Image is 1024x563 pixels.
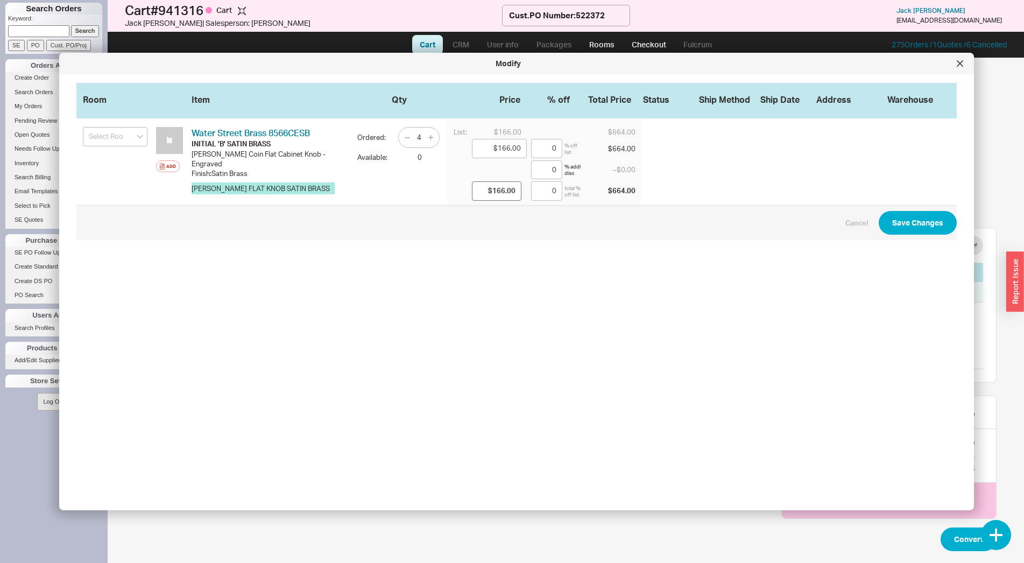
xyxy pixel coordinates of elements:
[879,211,957,235] button: Save Changes
[581,165,638,174] div: – $0.00
[5,234,102,247] div: Purchase Orders
[954,533,983,546] span: Convert
[676,35,720,54] a: Fulcrum
[5,342,102,355] div: Products Admin
[941,527,997,551] button: Convert
[15,117,58,124] span: Pending Review
[192,139,349,149] div: INITIAL 'B' SATIN BRASS
[5,59,102,72] div: Orders Admin
[5,200,102,212] a: Select to Pick
[870,94,950,105] div: Warehouse
[5,290,102,301] a: PO Search
[27,40,44,51] input: PO
[574,94,631,105] div: Total Price
[525,94,570,105] div: % off
[5,214,102,226] a: SE Quotes
[472,181,521,201] input: Final Price
[5,322,102,334] a: Search Profiles
[454,127,468,137] div: List:
[5,115,102,126] a: Pending Review
[216,5,234,15] span: Cart
[531,139,562,158] input: %
[531,160,562,180] input: %
[125,3,502,18] h1: Cart # 941316
[8,40,25,51] input: SE
[562,185,581,198] div: total % off list
[5,247,102,258] a: SE PO Follow Up
[699,94,758,105] div: Ship Method
[445,35,477,54] a: CRM
[5,143,102,154] a: Needs Follow Up(11)
[5,355,102,366] a: Add/Edit Suppliers
[624,35,674,54] a: Checkout
[472,127,527,137] div: $166.00
[5,261,102,272] a: Create Standard PO
[5,101,102,112] a: My Orders
[412,35,443,54] a: Cart
[5,309,102,322] div: Users Admin
[71,25,100,37] input: Search
[166,162,176,171] div: Add
[15,145,60,152] span: Needs Follow Up
[83,127,147,146] input: Select Room
[564,163,583,176] div: % addl disc
[5,276,102,287] a: Create DS PO
[5,87,102,98] a: Search Orders
[357,124,390,142] div: Ordered:
[5,375,102,388] div: Store Settings
[643,94,697,105] div: Status
[156,127,183,154] img: no_photo
[5,129,102,140] a: Open Quotes
[5,172,102,183] a: Search Billing
[582,35,622,54] a: Rooms
[137,135,143,139] svg: open menu
[896,6,965,15] span: Jack [PERSON_NAME]
[5,3,102,15] h1: Search Orders
[564,142,583,155] div: % off list
[400,152,439,162] div: 0
[581,127,638,137] div: $664.00
[192,168,349,178] div: Finish : Satin Brass
[192,94,342,103] div: Item
[896,7,965,15] a: Jack [PERSON_NAME]
[479,35,527,54] a: User info
[816,94,867,105] div: Address
[65,58,951,69] div: Modify
[509,10,605,21] div: Cust. PO Number : 522372
[5,158,102,169] a: Inventory
[46,40,91,51] input: Cust. PO/Proj
[845,218,868,228] button: Cancel
[5,72,102,83] a: Create Order
[581,185,638,197] div: $664.00
[392,94,432,103] div: Qty
[156,160,180,172] button: Add
[760,94,814,105] div: Ship Date
[465,94,520,105] div: Price
[192,182,335,194] button: [PERSON_NAME] FLAT KNOB SATIN BRASS
[83,94,147,103] div: Room
[581,144,638,153] div: $664.00
[357,152,392,162] div: Available:
[192,149,349,168] div: [PERSON_NAME] Coin Flat Cabinet Knob - Engraved
[5,186,102,197] a: Email Templates
[896,17,1002,24] div: [EMAIL_ADDRESS][DOMAIN_NAME]
[192,128,310,138] a: Water Street Brass 8566CESB
[892,216,943,229] span: Save Changes
[8,15,102,25] p: Keyword:
[892,40,1007,49] a: 275Orders /1Quotes /6 Cancelled
[37,393,70,411] button: Log Out
[529,35,580,54] a: Packages
[125,18,502,29] div: Jack [PERSON_NAME] | Salesperson: [PERSON_NAME]
[531,181,562,201] input: %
